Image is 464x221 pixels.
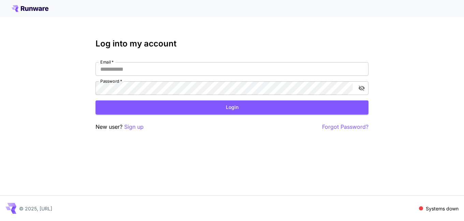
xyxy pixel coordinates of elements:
p: Systems down [426,205,459,212]
button: toggle password visibility [356,82,368,94]
p: © 2025, [URL] [19,205,52,212]
h3: Log into my account [96,39,368,49]
button: Sign up [124,123,144,131]
label: Email [100,59,114,65]
p: New user? [96,123,144,131]
button: Login [96,100,368,114]
label: Password [100,78,122,84]
button: Forgot Password? [322,123,368,131]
